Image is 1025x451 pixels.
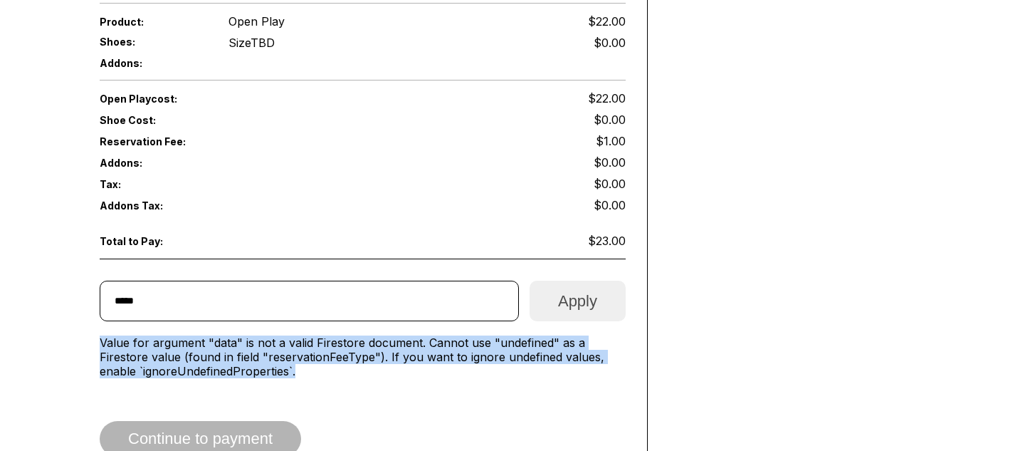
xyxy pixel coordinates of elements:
[100,178,205,190] span: Tax:
[596,134,626,148] span: $1.00
[100,36,205,48] span: Shoes:
[100,235,205,247] span: Total to Pay:
[594,36,626,50] div: $0.00
[100,93,363,105] span: Open Play cost:
[588,91,626,105] span: $22.00
[594,177,626,191] span: $0.00
[594,198,626,212] span: $0.00
[100,57,205,69] span: Addons:
[594,113,626,127] span: $0.00
[100,114,205,126] span: Shoe Cost:
[228,36,275,50] div: Size TBD
[100,157,205,169] span: Addons:
[100,16,205,28] span: Product:
[228,14,285,28] span: Open Play
[594,155,626,170] span: $0.00
[100,336,626,378] span: Value for argument "data" is not a valid Firestore document. Cannot use "undefined" as a Firestor...
[100,135,363,147] span: Reservation Fee:
[100,199,205,212] span: Addons Tax:
[588,14,626,28] span: $22.00
[588,234,626,248] span: $23.00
